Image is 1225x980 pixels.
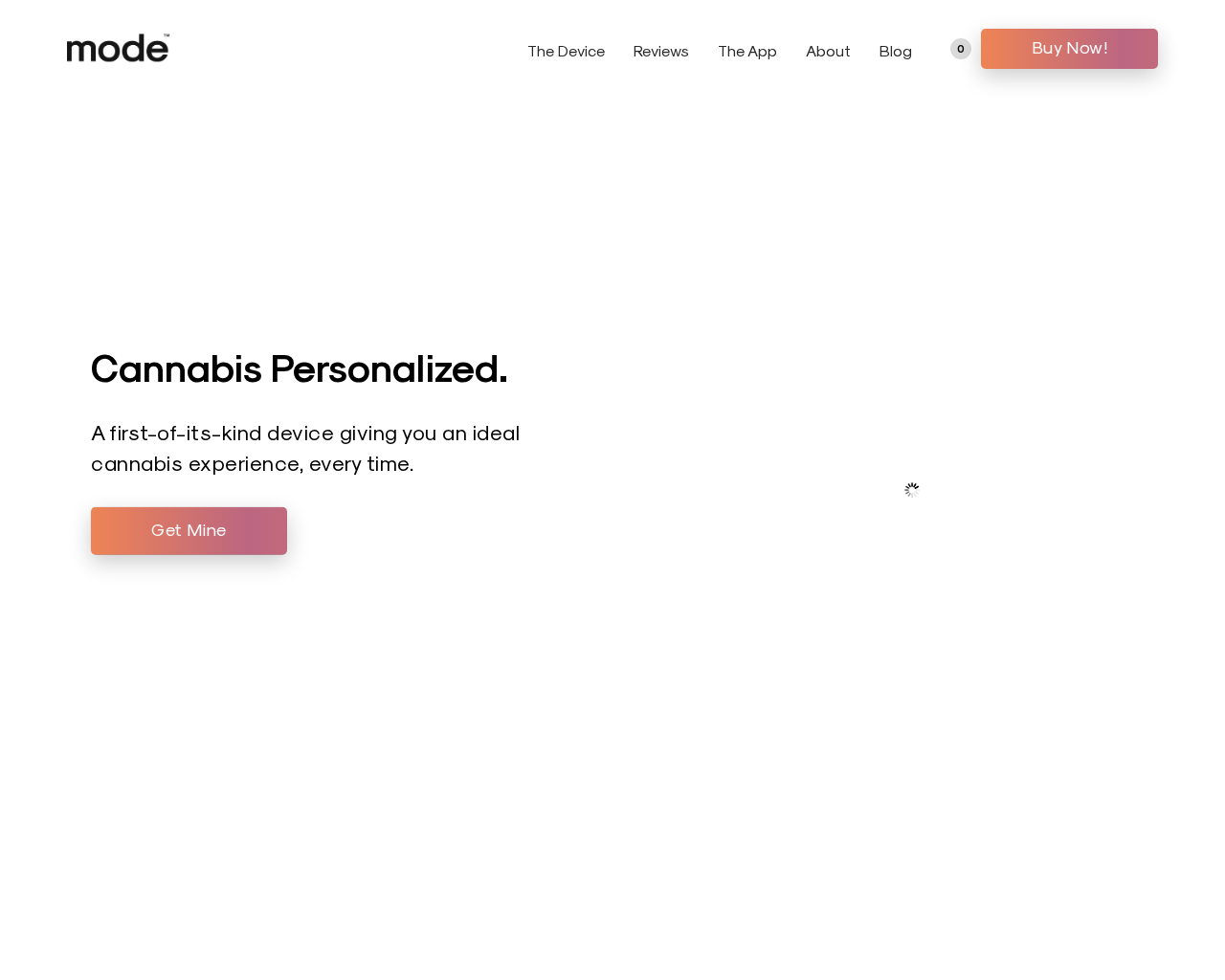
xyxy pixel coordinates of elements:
a: The App [718,41,777,59]
a: Get Mine [91,507,287,555]
a: The Device [527,41,605,59]
a: Blog [880,41,912,59]
a: Reviews [634,41,689,59]
h1: Cannabis Personalized. [91,343,600,389]
a: Buy Now! [981,29,1158,69]
a: About [806,41,851,59]
p: A first-of-its-kind device giving you an ideal cannabis experience, every time. [91,417,526,479]
span: Get Mine [105,515,273,544]
a: 0 [950,38,971,59]
span: Buy Now! [995,33,1144,61]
